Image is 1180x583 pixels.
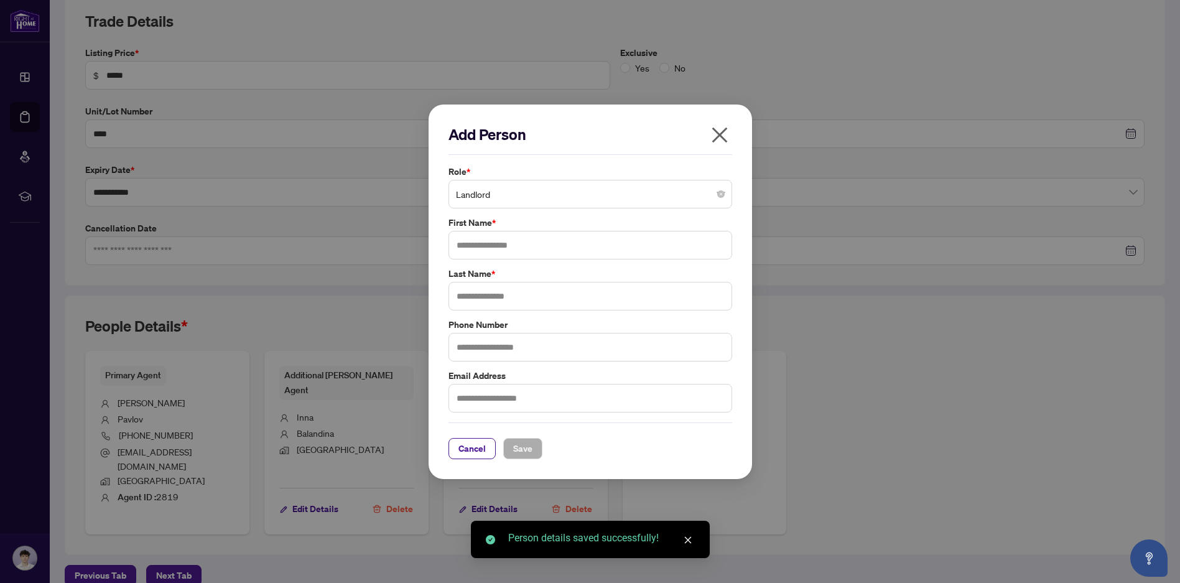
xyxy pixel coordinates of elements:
[448,216,732,230] label: First Name
[508,531,695,546] div: Person details saved successfully!
[448,267,732,281] label: Last Name
[486,535,495,544] span: check-circle
[717,190,725,198] span: close-circle
[456,182,725,206] span: Landlord
[448,437,496,459] button: Cancel
[448,368,732,382] label: Email Address
[503,437,542,459] button: Save
[458,438,486,458] span: Cancel
[710,125,730,145] span: close
[681,533,695,547] a: Close
[448,317,732,331] label: Phone Number
[448,165,732,179] label: Role
[1130,539,1168,577] button: Open asap
[684,536,692,544] span: close
[448,124,732,144] h2: Add Person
